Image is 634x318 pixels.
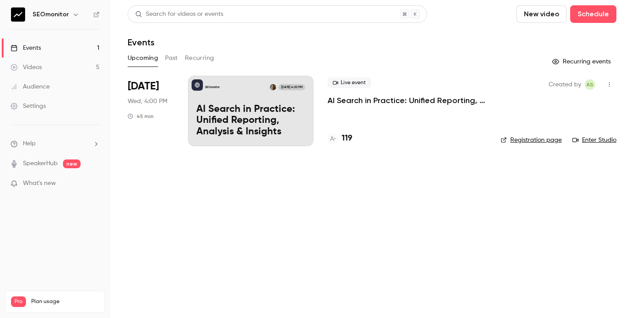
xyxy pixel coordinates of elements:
span: Created by [549,79,581,90]
div: Settings [11,102,46,111]
div: Search for videos or events [135,10,223,19]
span: Help [23,139,36,148]
span: new [63,159,81,168]
span: Wed, 4:00 PM [128,97,167,106]
span: Pro [11,296,26,307]
span: [DATE] [128,79,159,93]
img: Anastasiia Shpitko [270,84,276,90]
div: Events [11,44,41,52]
span: Live event [328,78,371,88]
a: SpeakerHub [23,159,58,168]
a: AI Search in Practice: Unified Reporting, Analysis & Insights SEOmonitorAnastasiia Shpitko[DATE] ... [188,76,313,146]
span: What's new [23,179,56,188]
button: Upcoming [128,51,158,65]
p: AI Search in Practice: Unified Reporting, Analysis & Insights [196,104,305,138]
h1: Events [128,37,155,48]
button: Recurring events [548,55,616,69]
button: Schedule [570,5,616,23]
h4: 119 [342,133,352,144]
li: help-dropdown-opener [11,139,100,148]
div: Videos [11,63,42,72]
p: SEOmonitor [205,85,220,89]
a: AI Search in Practice: Unified Reporting, Analysis & Insights [328,95,487,106]
div: Oct 8 Wed, 4:00 PM (Europe/Prague) [128,76,174,146]
h6: SEOmonitor [33,10,69,19]
a: Registration page [501,136,562,144]
button: Past [165,51,178,65]
button: Recurring [185,51,214,65]
div: 45 min [128,113,154,120]
div: Audience [11,82,50,91]
a: Enter Studio [572,136,616,144]
span: Anastasiia Shpitko [585,79,595,90]
span: [DATE] 4:00 PM [278,84,305,90]
button: New video [516,5,567,23]
span: AS [586,79,593,90]
a: 119 [328,133,352,144]
span: Plan usage [31,298,99,305]
img: SEOmonitor [11,7,25,22]
iframe: Noticeable Trigger [89,180,100,188]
